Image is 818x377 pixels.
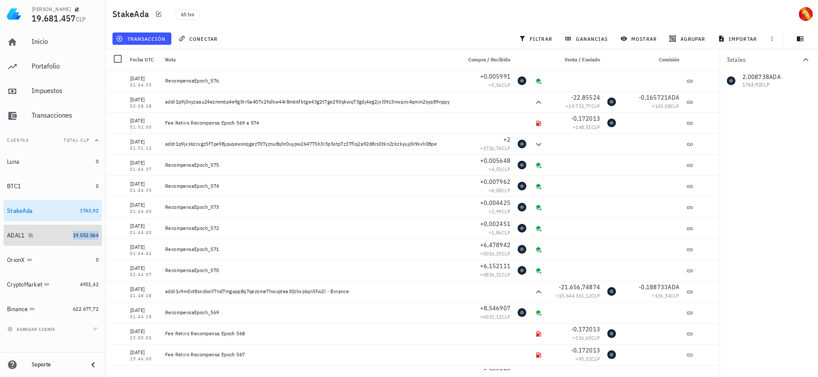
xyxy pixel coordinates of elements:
a: Transacciones [4,105,102,126]
span: 1763,92 [80,207,98,214]
span: +5,295889 [480,367,510,375]
span: Fecha UTC [130,56,154,63]
div: Impuestos [32,86,98,95]
span: ≈ [489,82,510,88]
div: ADA-icon [607,97,616,106]
span: ≈ [489,187,510,194]
div: Binance [7,305,28,313]
div: 01:44:40 [130,209,158,214]
div: 01:51:12 [130,146,158,151]
a: BTC1 0 [4,176,102,197]
div: Fee Retiro Recompensa Epoch 569 a 574 [165,119,454,126]
span: ganancias [566,35,608,42]
a: Inicio [4,32,102,53]
span: ≈ [489,208,510,215]
span: 5016,25 [483,250,502,257]
span: 136,34 [655,292,670,299]
div: 01:44:07 [130,273,158,277]
span: CLP [502,145,510,151]
div: [DATE] [130,116,158,125]
div: 02:08:28 [130,104,158,108]
span: 0 [96,158,98,165]
div: Portafolio [32,62,98,70]
div: ADA-icon [518,182,526,190]
span: ≈ [572,334,600,341]
div: avatar [799,7,813,21]
span: CLP [670,103,679,109]
div: ADA-icon [518,203,526,212]
span: Comisión [659,56,679,63]
div: Fee Retiro Recompensa Epoch 568 [165,330,454,337]
div: RecompensaEpoch_570 [165,267,454,274]
div: Nota [162,49,458,70]
span: ≈ [652,103,679,109]
span: -0,172013 [571,325,600,333]
span: 19.052.064 [73,232,98,238]
span: agrupar [671,35,705,42]
a: Impuestos [4,81,102,102]
span: Compra / Recibido [468,56,510,63]
div: ADA-icon [607,287,616,296]
div: [DATE] [130,243,158,251]
div: 01:44:35 [130,188,158,193]
button: importar [714,32,762,45]
span: CLP [502,229,510,236]
a: Binance 622.677,72 [4,298,102,320]
span: ADA [668,283,679,291]
span: CLP [502,250,510,257]
div: ADA-icon [518,76,526,85]
div: RecompensaEpoch_569 [165,309,454,316]
a: StakeAda 1763,92 [4,200,102,221]
div: Soporte [32,361,81,368]
span: CLP [591,334,600,341]
span: ≈ [565,103,600,109]
span: ≈ [489,229,510,236]
div: [DATE] [130,74,158,83]
div: Inicio [32,37,98,46]
div: [DATE] [130,137,158,146]
div: 23:00:00 [130,336,158,340]
span: CLP [670,292,679,299]
span: ≈ [480,145,510,151]
div: 15:46:00 [130,357,158,361]
span: Venta / Enviado [565,56,600,63]
div: OrionX [7,256,25,264]
span: 622.677,72 [73,305,98,312]
span: CLP [502,271,510,278]
div: [DATE] [130,264,158,273]
div: Totales [727,57,800,63]
div: ADA-icon [518,245,526,254]
span: +0,002451 [480,220,510,228]
span: mostrar [622,35,657,42]
div: ADA-icon [607,329,616,338]
span: 65 txs [181,10,194,19]
div: CryptoMarket [7,281,42,288]
button: transacción [112,32,171,45]
span: ≈ [480,313,510,320]
span: 2,99 [492,208,502,215]
div: Venta / Enviado [547,49,604,70]
span: conectar [180,35,217,42]
span: 0 [96,256,98,263]
span: +0,005991 [480,72,510,80]
div: ADA-icon [518,224,526,233]
div: [DATE] [130,180,158,188]
button: agrupar [666,32,710,45]
div: [DATE] [130,201,158,209]
div: StakeAda [7,207,33,215]
span: 19.732,77 [568,103,591,109]
div: ADA-icon [607,350,616,359]
span: +6,152111 [480,262,510,270]
span: +8,546907 [480,304,510,312]
button: conectar [175,32,223,45]
div: addr1q9jxs6zcvgz5f7pe98jpuqewsnqgez707yznu8qhr0uypw264775h3r3p5stp7z37flq2a92d8rs0tkn2zkzkyujdk9s... [165,140,454,147]
span: 6032,12 [483,313,502,320]
span: 5,56 [492,82,502,88]
button: filtrar [515,32,557,45]
span: ≈ [652,292,679,299]
a: Portafolio [4,56,102,77]
div: Compra / Recibido [458,49,514,70]
div: [PERSON_NAME] [32,6,71,13]
div: Fee Retiro Recompensa Epoch 567 [165,351,454,358]
span: 4836,31 [483,271,502,278]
